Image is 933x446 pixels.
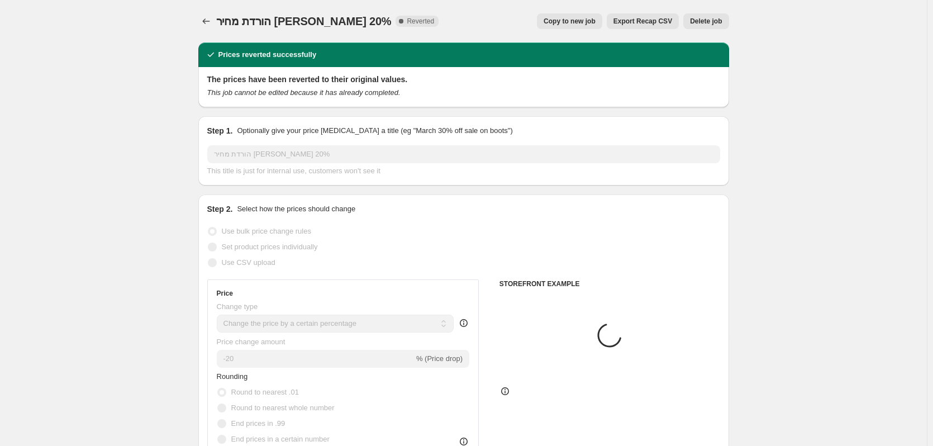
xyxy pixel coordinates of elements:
span: % (Price drop) [416,354,463,363]
h2: Step 2. [207,203,233,215]
span: End prices in a certain number [231,435,330,443]
span: Export Recap CSV [613,17,672,26]
span: Set product prices individually [222,243,318,251]
input: -15 [217,350,414,368]
div: help [458,317,469,329]
span: Use CSV upload [222,258,275,267]
span: This title is just for internal use, customers won't see it [207,167,380,175]
h2: Prices reverted successfully [218,49,317,60]
button: Delete job [683,13,729,29]
span: End prices in .99 [231,419,285,428]
span: Copy to new job [544,17,596,26]
span: Change type [217,302,258,311]
button: Copy to new job [537,13,602,29]
h6: STOREFRONT EXAMPLE [499,279,720,288]
button: Price change jobs [198,13,214,29]
span: Reverted [407,17,434,26]
input: 30% off holiday sale [207,145,720,163]
span: הורדת מחיר [PERSON_NAME] 20% [216,15,392,27]
h2: Step 1. [207,125,233,136]
span: Use bulk price change rules [222,227,311,235]
p: Optionally give your price [MEDICAL_DATA] a title (eg "March 30% off sale on boots") [237,125,512,136]
span: Round to nearest .01 [231,388,299,396]
span: Delete job [690,17,722,26]
span: Rounding [217,372,248,381]
h2: The prices have been reverted to their original values. [207,74,720,85]
h3: Price [217,289,233,298]
button: Export Recap CSV [607,13,679,29]
p: Select how the prices should change [237,203,355,215]
i: This job cannot be edited because it has already completed. [207,88,401,97]
span: Price change amount [217,338,285,346]
span: Round to nearest whole number [231,404,335,412]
